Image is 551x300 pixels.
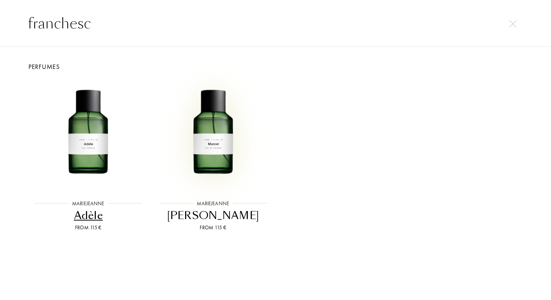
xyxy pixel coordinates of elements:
a: AdèleMarieJeanneAdèleFrom 115 € [26,71,151,241]
div: MarieJeanne [193,200,233,207]
div: Perfumes [20,62,531,71]
img: Adèle [32,79,144,192]
div: From 115 € [154,224,273,231]
input: Search [13,12,538,34]
img: cross.svg [509,20,517,28]
div: From 115 € [29,224,148,231]
img: Marcel [157,79,269,192]
div: MarieJeanne [69,200,108,207]
a: MarcelMarieJeanne[PERSON_NAME]From 115 € [151,71,276,241]
div: Adèle [29,209,148,223]
div: [PERSON_NAME] [154,209,273,223]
